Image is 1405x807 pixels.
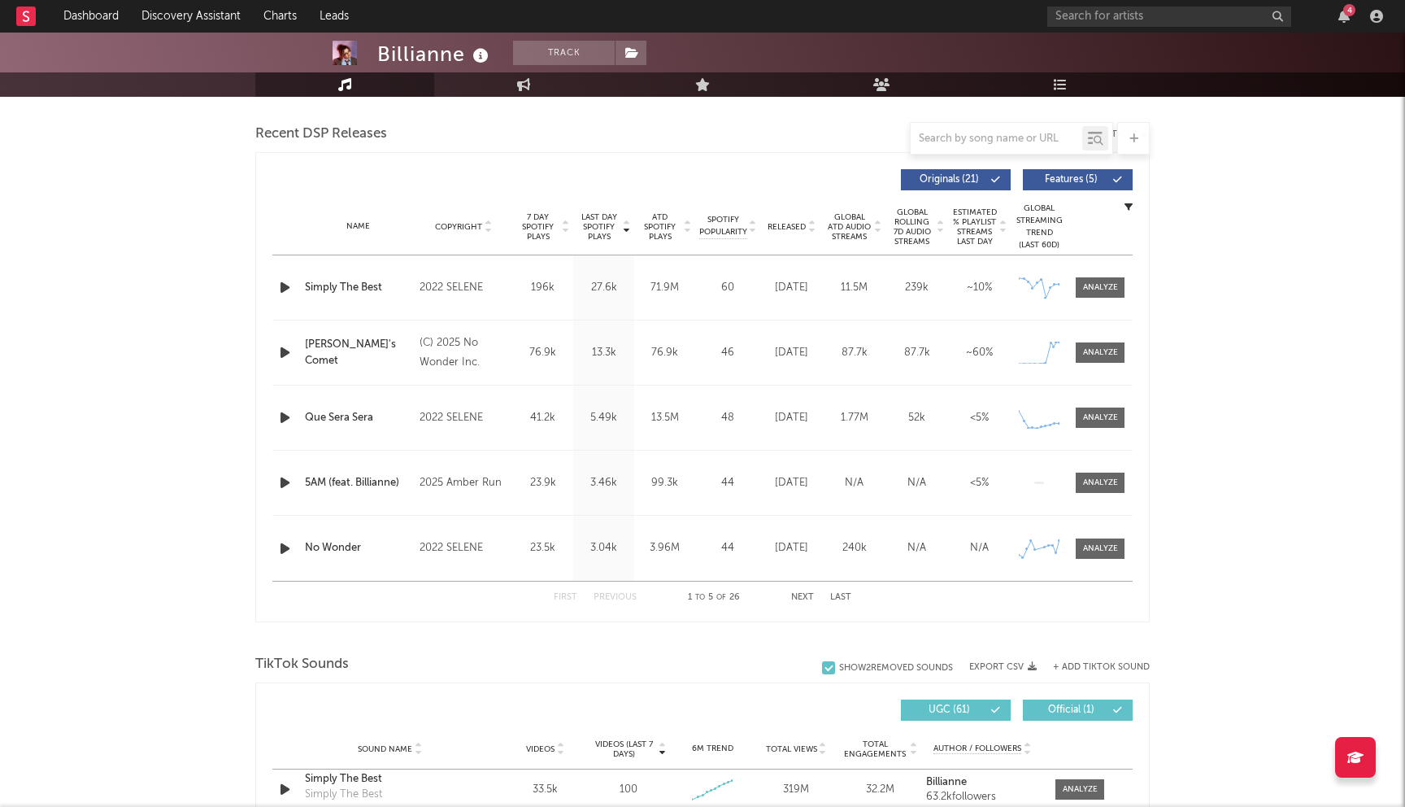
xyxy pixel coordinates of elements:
div: 46 [699,345,756,361]
span: Author / Followers [933,744,1021,754]
button: UGC(61) [901,700,1011,721]
span: Global Rolling 7D Audio Streams [890,207,934,246]
div: 52k [890,410,944,426]
div: 44 [699,540,756,556]
div: [DATE] [764,540,819,556]
div: 2022 SELENE [420,408,508,428]
div: 27.6k [577,280,630,296]
a: Que Sera Sera [305,410,411,426]
button: Export CSV [969,662,1037,672]
div: 32.2M [842,782,918,798]
div: Show 2 Removed Sounds [839,663,953,674]
button: Track [513,41,615,65]
div: 44 [699,475,756,491]
div: 319M [759,782,834,798]
a: No Wonder [305,540,411,556]
div: 1.77M [827,410,881,426]
div: 2022 SELENE [420,539,508,558]
input: Search by song name or URL [911,133,1082,146]
span: Copyright [435,222,482,232]
div: 240k [827,540,881,556]
span: Videos (last 7 days) [591,739,657,759]
a: Simply The Best [305,771,475,787]
div: 3.04k [577,540,630,556]
div: [DATE] [764,475,819,491]
span: Total Engagements [842,739,908,759]
span: TikTok Sounds [255,655,349,674]
span: Videos [526,744,555,754]
div: 13.3k [577,345,630,361]
span: Global ATD Audio Streams [827,212,872,242]
a: [PERSON_NAME]'s Comet [305,337,411,369]
input: Search for artists [1047,7,1291,27]
div: 33.5k [507,782,583,798]
div: 41.2k [516,410,569,426]
div: 4 [1343,4,1355,16]
span: Sound Name [358,744,412,754]
div: N/A [827,475,881,491]
button: Originals(21) [901,169,1011,190]
span: UGC ( 61 ) [911,705,986,715]
div: 76.9k [638,345,691,361]
div: <5% [952,410,1007,426]
div: 11.5M [827,280,881,296]
div: 5.49k [577,410,630,426]
span: 7 Day Spotify Plays [516,212,559,242]
div: 1 5 26 [669,588,759,608]
span: Last Day Spotify Plays [577,212,620,242]
div: 239k [890,280,944,296]
div: 63.2k followers [926,792,1039,803]
div: 6M Trend [675,743,750,755]
a: Billianne [926,777,1039,788]
div: 3.46k [577,475,630,491]
div: ~ 60 % [952,345,1007,361]
div: 87.7k [827,345,881,361]
button: Features(5) [1023,169,1133,190]
a: 5AM (feat. Billianne) [305,475,411,491]
div: 23.9k [516,475,569,491]
div: 76.9k [516,345,569,361]
div: Name [305,220,411,233]
span: Released [768,222,806,232]
strong: Billianne [926,777,967,787]
div: 71.9M [638,280,691,296]
div: ~ 10 % [952,280,1007,296]
button: + Add TikTok Sound [1037,663,1150,672]
span: Official ( 1 ) [1033,705,1108,715]
div: N/A [890,475,944,491]
span: Originals ( 21 ) [911,175,986,185]
span: ATD Spotify Plays [638,212,681,242]
span: of [716,594,726,601]
span: to [695,594,705,601]
button: Last [830,593,851,602]
button: 4 [1338,10,1350,23]
div: Billianne [377,41,493,68]
div: 99.3k [638,475,691,491]
span: Features ( 5 ) [1033,175,1108,185]
div: 2022 SELENE [420,278,508,298]
button: Previous [594,593,637,602]
div: 100 [620,782,637,798]
button: First [554,593,577,602]
div: <5% [952,475,1007,491]
div: 48 [699,410,756,426]
span: Total Views [766,744,817,754]
div: N/A [890,540,944,556]
span: Estimated % Playlist Streams Last Day [952,207,997,246]
div: 87.7k [890,345,944,361]
div: (C) 2025 No Wonder Inc. [420,334,508,373]
div: 60 [699,280,756,296]
div: 196k [516,280,569,296]
div: 23.5k [516,540,569,556]
button: Official(1) [1023,700,1133,721]
div: Global Streaming Trend (Last 60D) [1015,203,1064,251]
a: Simply The Best [305,280,411,296]
div: [DATE] [764,280,819,296]
div: N/A [952,540,1007,556]
button: Next [791,593,814,602]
